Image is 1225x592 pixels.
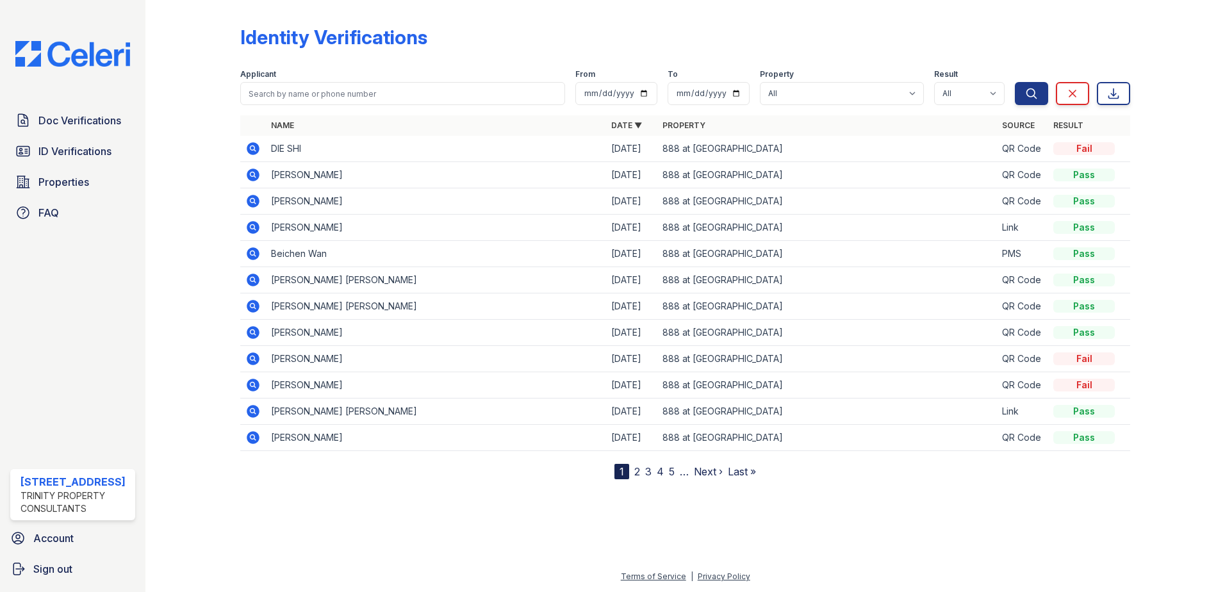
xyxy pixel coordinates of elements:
td: [DATE] [606,399,657,425]
a: Source [1002,120,1035,130]
span: Doc Verifications [38,113,121,128]
td: [DATE] [606,188,657,215]
a: 2 [634,465,640,478]
label: To [668,69,678,79]
label: Applicant [240,69,276,79]
td: Beichen Wan [266,241,606,267]
a: Date ▼ [611,120,642,130]
td: QR Code [997,346,1048,372]
td: [PERSON_NAME] [266,188,606,215]
span: FAQ [38,205,59,220]
div: Pass [1053,274,1115,286]
td: [DATE] [606,293,657,320]
td: QR Code [997,425,1048,451]
td: [PERSON_NAME] [PERSON_NAME] [266,293,606,320]
span: … [680,464,689,479]
td: [PERSON_NAME] [PERSON_NAME] [266,399,606,425]
td: 888 at [GEOGRAPHIC_DATA] [657,162,998,188]
div: Fail [1053,142,1115,155]
td: QR Code [997,267,1048,293]
td: [PERSON_NAME] [266,320,606,346]
td: [DATE] [606,346,657,372]
td: Link [997,215,1048,241]
td: [DATE] [606,372,657,399]
a: Doc Verifications [10,108,135,133]
td: DIE SHI [266,136,606,162]
div: Fail [1053,352,1115,365]
div: Identity Verifications [240,26,427,49]
td: [PERSON_NAME] [266,425,606,451]
td: [DATE] [606,162,657,188]
td: [PERSON_NAME] [266,215,606,241]
td: 888 at [GEOGRAPHIC_DATA] [657,399,998,425]
td: 888 at [GEOGRAPHIC_DATA] [657,241,998,267]
td: 888 at [GEOGRAPHIC_DATA] [657,346,998,372]
td: 888 at [GEOGRAPHIC_DATA] [657,267,998,293]
a: Property [662,120,705,130]
a: Account [5,525,140,551]
div: Pass [1053,405,1115,418]
a: Privacy Policy [698,571,750,581]
div: [STREET_ADDRESS] [21,474,130,489]
a: Name [271,120,294,130]
input: Search by name or phone number [240,82,565,105]
span: Sign out [33,561,72,577]
td: Link [997,399,1048,425]
span: Properties [38,174,89,190]
td: [PERSON_NAME] [266,162,606,188]
a: Result [1053,120,1083,130]
span: ID Verifications [38,144,111,159]
a: ID Verifications [10,138,135,164]
td: QR Code [997,293,1048,320]
label: Result [934,69,958,79]
td: 888 at [GEOGRAPHIC_DATA] [657,425,998,451]
a: 4 [657,465,664,478]
img: CE_Logo_Blue-a8612792a0a2168367f1c8372b55b34899dd931a85d93a1a3d3e32e68fde9ad4.png [5,41,140,67]
td: QR Code [997,188,1048,215]
label: Property [760,69,794,79]
div: Pass [1053,169,1115,181]
td: [DATE] [606,425,657,451]
td: 888 at [GEOGRAPHIC_DATA] [657,372,998,399]
div: Pass [1053,300,1115,313]
td: QR Code [997,136,1048,162]
div: Pass [1053,221,1115,234]
a: Last » [728,465,756,478]
td: 888 at [GEOGRAPHIC_DATA] [657,136,998,162]
div: Fail [1053,379,1115,391]
td: [PERSON_NAME] [266,346,606,372]
div: 1 [614,464,629,479]
div: Trinity Property Consultants [21,489,130,515]
td: [DATE] [606,241,657,267]
label: From [575,69,595,79]
a: Properties [10,169,135,195]
div: Pass [1053,195,1115,208]
div: Pass [1053,247,1115,260]
td: 888 at [GEOGRAPHIC_DATA] [657,293,998,320]
span: Account [33,530,74,546]
td: [DATE] [606,215,657,241]
td: [DATE] [606,320,657,346]
td: 888 at [GEOGRAPHIC_DATA] [657,215,998,241]
a: FAQ [10,200,135,226]
td: [PERSON_NAME] [266,372,606,399]
div: Pass [1053,326,1115,339]
a: Sign out [5,556,140,582]
td: [DATE] [606,267,657,293]
td: 888 at [GEOGRAPHIC_DATA] [657,320,998,346]
td: QR Code [997,372,1048,399]
a: 5 [669,465,675,478]
a: Next › [694,465,723,478]
td: [DATE] [606,136,657,162]
td: PMS [997,241,1048,267]
div: Pass [1053,431,1115,444]
a: Terms of Service [621,571,686,581]
td: 888 at [GEOGRAPHIC_DATA] [657,188,998,215]
a: 3 [645,465,652,478]
td: QR Code [997,162,1048,188]
td: QR Code [997,320,1048,346]
div: | [691,571,693,581]
td: [PERSON_NAME] [PERSON_NAME] [266,267,606,293]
